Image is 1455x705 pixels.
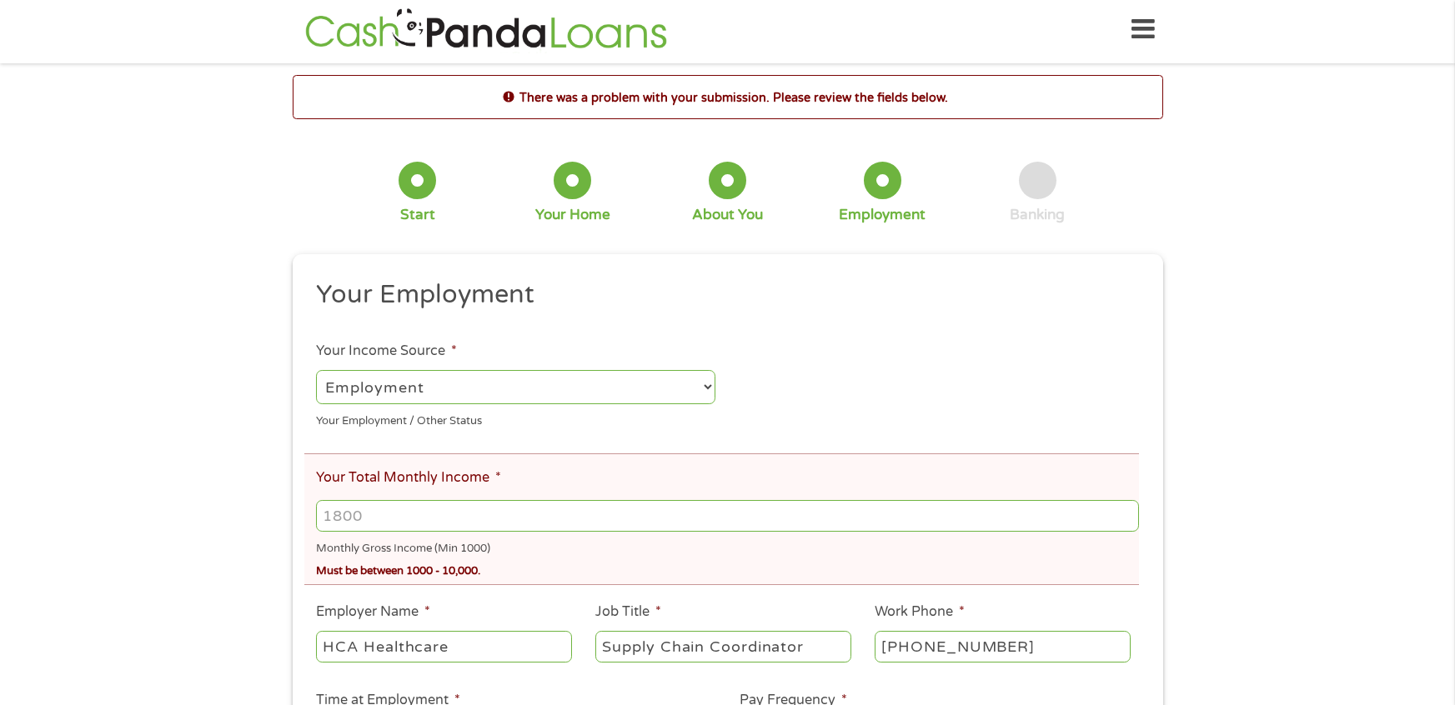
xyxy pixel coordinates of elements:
[316,603,430,621] label: Employer Name
[692,206,763,224] div: About You
[875,631,1130,662] input: (231) 754-4010
[300,6,672,53] img: GetLoanNow Logo
[316,407,715,429] div: Your Employment / Other Status
[316,469,501,487] label: Your Total Monthly Income
[875,603,965,621] label: Work Phone
[294,88,1162,107] h2: There was a problem with your submission. Please review the fields below.
[316,557,1138,580] div: Must be between 1000 - 10,000.
[535,206,610,224] div: Your Home
[839,206,926,224] div: Employment
[316,535,1138,557] div: Monthly Gross Income (Min 1000)
[595,603,661,621] label: Job Title
[316,278,1126,312] h2: Your Employment
[316,342,457,360] label: Your Income Source
[316,631,571,662] input: Walmart
[400,206,435,224] div: Start
[595,631,850,662] input: Cashier
[1010,206,1065,224] div: Banking
[316,500,1138,532] input: 1800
